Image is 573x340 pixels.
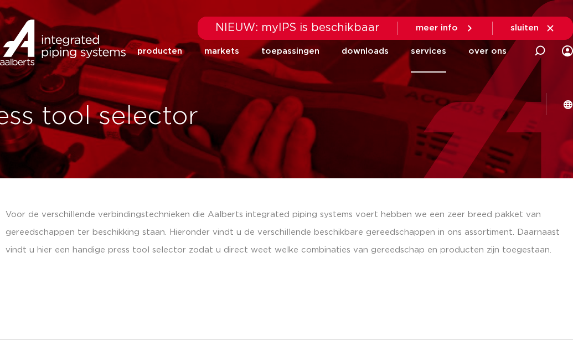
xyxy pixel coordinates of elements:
a: toepassingen [261,30,319,73]
a: markets [204,30,239,73]
span: meer info [416,24,458,32]
div: my IPS [562,39,573,63]
a: downloads [342,30,389,73]
nav: Menu [137,30,507,73]
a: meer info [416,23,474,33]
a: services [411,30,446,73]
a: over ons [468,30,507,73]
span: sluiten [510,24,539,32]
div: Voor de verschillende verbindingstechnieken die Aalberts integrated piping systems voert hebben w... [6,206,567,259]
a: sluiten [510,23,555,33]
span: NIEUW: myIPS is beschikbaar [215,22,380,33]
a: producten [137,30,182,73]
